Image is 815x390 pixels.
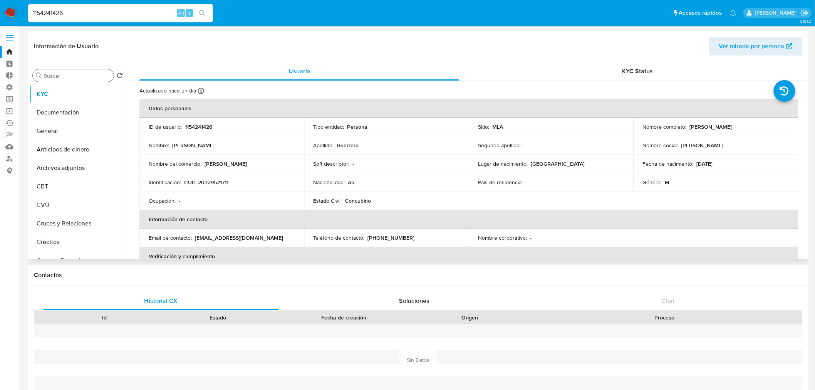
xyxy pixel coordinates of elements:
[205,160,247,167] p: [PERSON_NAME]
[348,179,355,186] p: AR
[30,251,126,270] button: Cuentas Bancarias
[314,123,344,130] p: Tipo entidad :
[30,122,126,140] button: General
[478,234,527,241] p: Nombre corporativo :
[53,314,156,321] div: Id
[30,196,126,214] button: CVU
[30,159,126,177] button: Archivos adjuntos
[139,247,798,266] th: Verificación y cumplimiento
[149,234,192,241] p: Email de contacto :
[139,99,798,118] th: Datos personales
[709,37,803,55] button: Ver mirada por persona
[643,142,678,149] p: Nombre social :
[149,197,176,204] p: Ocupación :
[478,123,489,130] p: Sitio :
[117,72,123,81] button: Volver al orden por defecto
[478,179,523,186] p: País de residencia :
[185,123,212,130] p: 1154241426
[697,160,713,167] p: [DATE]
[524,142,525,149] p: -
[345,197,371,204] p: Concubino
[531,160,585,167] p: [GEOGRAPHIC_DATA]
[643,179,662,186] p: Género :
[530,234,532,241] p: -
[194,8,210,18] button: search-icon
[314,197,342,204] p: Estado Civil :
[188,9,191,17] span: s
[30,177,126,196] button: CBT
[144,296,178,305] span: Historial CX
[532,314,797,321] div: Proceso
[526,179,527,186] p: -
[314,160,350,167] p: Soft descriptor :
[30,214,126,233] button: Cruces y Relaciones
[30,85,126,103] button: KYC
[314,142,334,149] p: Apellido :
[314,179,345,186] p: Nacionalidad :
[690,123,732,130] p: [PERSON_NAME]
[679,9,722,17] span: Accesos rápidos
[478,160,528,167] p: Lugar de nacimiento :
[30,233,126,251] button: Créditos
[149,142,169,149] p: Nombre :
[662,296,675,305] span: Chat
[139,87,196,94] p: Actualizado hace un día
[44,72,111,79] input: Buscar
[755,9,798,17] p: ludmila.lanatti@mercadolibre.com
[149,160,201,167] p: Nombre del comercio :
[399,296,430,305] span: Soluciones
[36,72,42,79] button: Buscar
[166,314,269,321] div: Estado
[314,234,365,241] p: Teléfono de contacto :
[195,234,283,241] p: [EMAIL_ADDRESS][DOMAIN_NAME]
[149,123,182,130] p: ID de usuario :
[419,314,521,321] div: Origen
[643,160,694,167] p: Fecha de nacimiento :
[34,271,803,279] h1: Contactos
[719,37,785,55] span: Ver mirada por persona
[643,123,687,130] p: Nombre completo :
[622,67,653,76] span: KYC Status
[730,10,736,16] a: Notificaciones
[801,9,809,17] a: Salir
[179,197,180,204] p: -
[368,234,415,241] p: [PHONE_NUMBER]
[280,314,408,321] div: Fecha de creación
[665,179,670,186] p: M
[34,42,99,50] h1: Información de Usuario
[184,179,228,186] p: CUIT 20329521711
[492,123,503,130] p: MLA
[139,210,798,229] th: Información de contacto
[353,160,354,167] p: -
[288,67,310,76] span: Usuario
[478,142,521,149] p: Segundo apellido :
[178,9,184,17] span: Alt
[149,179,181,186] p: Identificación :
[28,8,213,18] input: Buscar usuario o caso...
[681,142,724,149] p: [PERSON_NAME]
[30,103,126,122] button: Documentación
[172,142,215,149] p: [PERSON_NAME]
[337,142,359,149] p: Guerrero
[347,123,368,130] p: Persona
[30,140,126,159] button: Anticipos de dinero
